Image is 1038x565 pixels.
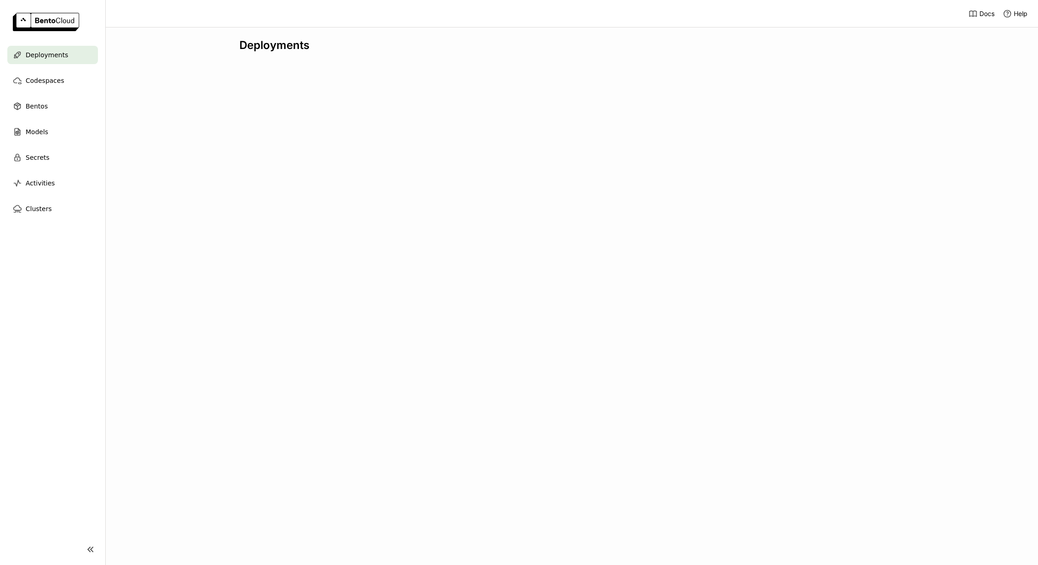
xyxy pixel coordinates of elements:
[26,126,48,137] span: Models
[26,101,48,112] span: Bentos
[26,178,55,189] span: Activities
[7,97,98,115] a: Bentos
[26,152,49,163] span: Secrets
[26,75,64,86] span: Codespaces
[239,38,904,52] div: Deployments
[26,203,52,214] span: Clusters
[13,13,79,31] img: logo
[1003,9,1027,18] div: Help
[979,10,995,18] span: Docs
[7,123,98,141] a: Models
[7,148,98,167] a: Secrets
[26,49,68,60] span: Deployments
[7,174,98,192] a: Activities
[968,9,995,18] a: Docs
[1014,10,1027,18] span: Help
[7,200,98,218] a: Clusters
